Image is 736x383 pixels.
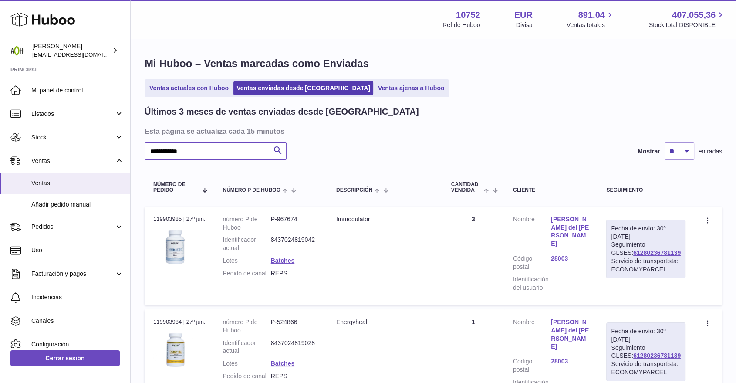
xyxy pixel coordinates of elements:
a: 891,04 Ventas totales [567,9,615,29]
a: 28003 [551,254,589,263]
dt: número P de Huboo [223,318,270,335]
dd: REPS [271,372,319,380]
div: Seguimiento GLSES: [606,322,685,381]
label: Mostrar [638,147,660,156]
span: Stock [31,133,115,142]
span: Configuración [31,340,124,349]
dt: número P de Huboo [223,215,270,232]
dt: Lotes [223,257,270,265]
dt: Código postal [513,357,551,374]
a: 28003 [551,357,589,366]
span: Canales [31,317,124,325]
dt: Identificador actual [223,339,270,356]
dt: Lotes [223,359,270,368]
a: 407.055,36 Stock total DISPONIBLE [649,9,726,29]
a: Ventas enviadas desde [GEOGRAPHIC_DATA] [233,81,373,95]
a: Ventas ajenas a Huboo [375,81,448,95]
img: 107521713267910.png [153,226,197,269]
span: Cantidad vendida [451,182,482,193]
dt: Nombre [513,318,551,353]
span: Uso [31,246,124,254]
a: Batches [271,360,294,367]
span: Incidencias [31,293,124,302]
div: 119903984 | 27º jun. [153,318,205,326]
dd: P-967674 [271,215,319,232]
span: [EMAIL_ADDRESS][DOMAIN_NAME] [32,51,128,58]
a: Batches [271,257,294,264]
span: Ventas [31,179,124,187]
div: Immodulator [336,215,434,224]
dd: 8437024819028 [271,339,319,356]
span: Listados [31,110,115,118]
dt: Pedido de canal [223,269,270,278]
span: Ventas totales [567,21,615,29]
h1: Mi Huboo – Ventas marcadas como Enviadas [145,57,722,71]
div: Fecha de envío: 30º [DATE] [611,224,681,241]
div: Cliente [513,187,589,193]
dt: Identificación del usuario [513,275,551,292]
div: Seguimiento [606,187,685,193]
td: 3 [442,207,504,305]
a: Cerrar sesión [10,350,120,366]
dd: 8437024819042 [271,236,319,252]
span: Facturación y pagos [31,270,115,278]
strong: 10752 [456,9,480,21]
span: número P de Huboo [223,187,280,193]
dt: Pedido de canal [223,372,270,380]
div: Divisa [516,21,533,29]
a: [PERSON_NAME] del [PERSON_NAME] [551,318,589,351]
span: Pedidos [31,223,115,231]
a: [PERSON_NAME] del [PERSON_NAME] [551,215,589,248]
span: Ventas [31,157,115,165]
h2: Últimos 3 meses de ventas enviadas desde [GEOGRAPHIC_DATA] [145,106,419,118]
span: 407.055,36 [672,9,716,21]
span: Stock total DISPONIBLE [649,21,726,29]
img: 107521706523525.jpg [153,329,197,372]
dd: REPS [271,269,319,278]
span: Mi panel de control [31,86,124,95]
img: info@adaptohealue.com [10,44,24,57]
a: Ventas actuales con Huboo [146,81,232,95]
dt: Identificador actual [223,236,270,252]
a: 61280236781139 [633,352,681,359]
span: Número de pedido [153,182,198,193]
span: Descripción [336,187,372,193]
div: [PERSON_NAME] [32,42,111,59]
dd: P-524866 [271,318,319,335]
strong: EUR [514,9,533,21]
span: Añadir pedido manual [31,200,124,209]
div: Seguimiento GLSES: [606,220,685,278]
div: Servicio de transportista: ECONOMYPARCEL [611,257,681,274]
div: Servicio de transportista: ECONOMYPARCEL [611,360,681,376]
div: Ref de Huboo [442,21,480,29]
div: Fecha de envío: 30º [DATE] [611,327,681,344]
dt: Nombre [513,215,551,251]
dt: Código postal [513,254,551,271]
span: entradas [699,147,722,156]
a: 61280236781139 [633,249,681,256]
h3: Esta página se actualiza cada 15 minutos [145,126,720,136]
div: Energyheal [336,318,434,326]
div: 119903985 | 27º jun. [153,215,205,223]
span: 891,04 [578,9,605,21]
